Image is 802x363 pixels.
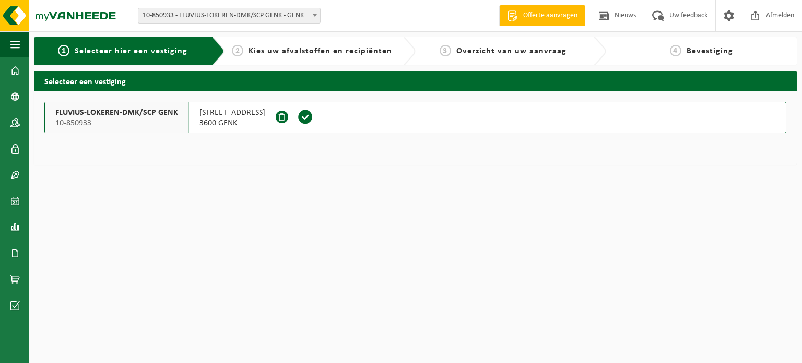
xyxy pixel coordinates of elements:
span: 3 [440,45,451,56]
button: FLUVIUS-LOKEREN-DMK/SCP GENK 10-850933 [STREET_ADDRESS]3600 GENK [44,102,786,133]
span: [STREET_ADDRESS] [199,108,265,118]
span: Bevestiging [687,47,733,55]
span: 10-850933 - FLUVIUS-LOKEREN-DMK/SCP GENK - GENK [138,8,320,23]
span: 4 [670,45,681,56]
span: Overzicht van uw aanvraag [456,47,567,55]
span: 1 [58,45,69,56]
a: Offerte aanvragen [499,5,585,26]
span: FLUVIUS-LOKEREN-DMK/SCP GENK [55,108,178,118]
span: 10-850933 [55,118,178,128]
span: Offerte aanvragen [521,10,580,21]
h2: Selecteer een vestiging [34,71,797,91]
span: 2 [232,45,243,56]
span: Selecteer hier een vestiging [75,47,187,55]
span: 10-850933 - FLUVIUS-LOKEREN-DMK/SCP GENK - GENK [138,8,321,24]
span: Kies uw afvalstoffen en recipiënten [249,47,392,55]
span: 3600 GENK [199,118,265,128]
